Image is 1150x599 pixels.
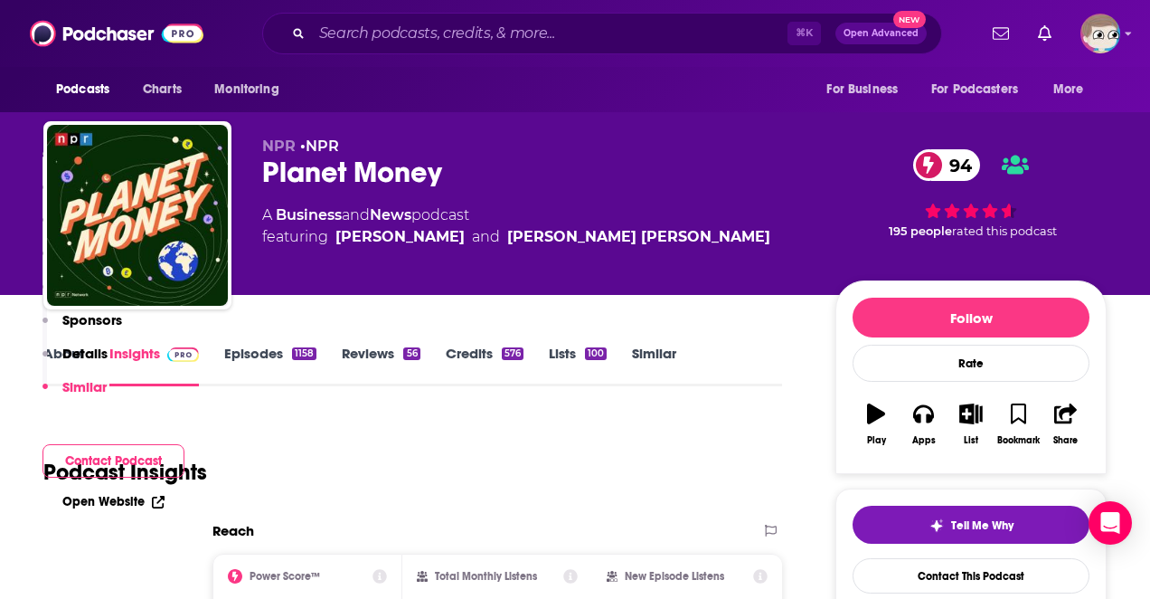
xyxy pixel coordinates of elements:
button: open menu [1041,72,1107,107]
div: [PERSON_NAME] [335,226,465,248]
h2: Total Monthly Listens [435,570,537,583]
div: 94 195 peoplerated this podcast [835,138,1107,250]
span: For Business [826,77,898,102]
span: • [300,138,339,155]
span: Charts [143,77,182,102]
a: Charts [131,72,193,107]
div: A podcast [262,204,770,248]
span: Podcasts [56,77,109,102]
button: Show profile menu [1080,14,1120,53]
button: Open AdvancedNew [835,23,927,44]
button: Contact Podcast [42,444,184,478]
a: Show notifications dropdown [1031,18,1059,49]
div: Bookmark [997,435,1040,446]
div: [PERSON_NAME] [PERSON_NAME] [507,226,770,248]
button: open menu [919,72,1044,107]
span: Monitoring [214,77,278,102]
img: Podchaser - Follow, Share and Rate Podcasts [30,16,203,51]
p: Similar [62,378,107,395]
a: Episodes1158 [224,345,316,386]
a: Reviews56 [342,345,419,386]
p: Details [62,345,108,362]
input: Search podcasts, credits, & more... [312,19,787,48]
button: open menu [814,72,920,107]
span: and [472,226,500,248]
div: 1158 [292,347,316,360]
div: 56 [403,347,419,360]
a: Lists100 [549,345,607,386]
span: New [893,11,926,28]
span: Open Advanced [844,29,919,38]
span: NPR [262,138,296,155]
button: List [947,392,994,457]
a: 94 [913,149,981,181]
h2: New Episode Listens [625,570,724,583]
button: tell me why sparkleTell Me Why [853,506,1089,544]
div: Play [867,435,886,446]
button: open menu [43,72,133,107]
img: tell me why sparkle [929,518,944,533]
span: Logged in as JeremyBonds [1080,14,1120,53]
h2: Reach [212,522,254,539]
button: open menu [202,72,302,107]
a: Business [276,206,342,223]
div: Apps [912,435,936,446]
span: 94 [931,149,981,181]
div: 576 [502,347,523,360]
span: 195 people [889,224,952,238]
div: 100 [585,347,607,360]
a: Credits576 [446,345,523,386]
button: Share [1042,392,1089,457]
span: More [1053,77,1084,102]
span: featuring [262,226,770,248]
img: User Profile [1080,14,1120,53]
button: Bookmark [994,392,1042,457]
span: and [342,206,370,223]
div: List [964,435,978,446]
a: NPR [306,138,339,155]
div: Search podcasts, credits, & more... [262,13,942,54]
div: Open Intercom Messenger [1089,501,1132,545]
button: Similar [42,378,107,412]
div: Rate [853,345,1089,382]
div: Share [1053,435,1078,446]
span: rated this podcast [952,224,1057,238]
button: Apps [900,392,947,457]
a: Similar [632,345,676,386]
h2: Power Score™ [250,570,320,583]
button: Details [42,345,108,378]
button: Play [853,392,900,457]
a: Contact This Podcast [853,558,1089,594]
button: Follow [853,298,1089,338]
img: Planet Money [47,125,228,306]
span: For Podcasters [931,77,1018,102]
a: Open Website [62,494,165,509]
span: ⌘ K [787,22,821,45]
a: News [370,206,411,223]
span: Tell Me Why [951,518,1013,533]
a: Show notifications dropdown [985,18,1016,49]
